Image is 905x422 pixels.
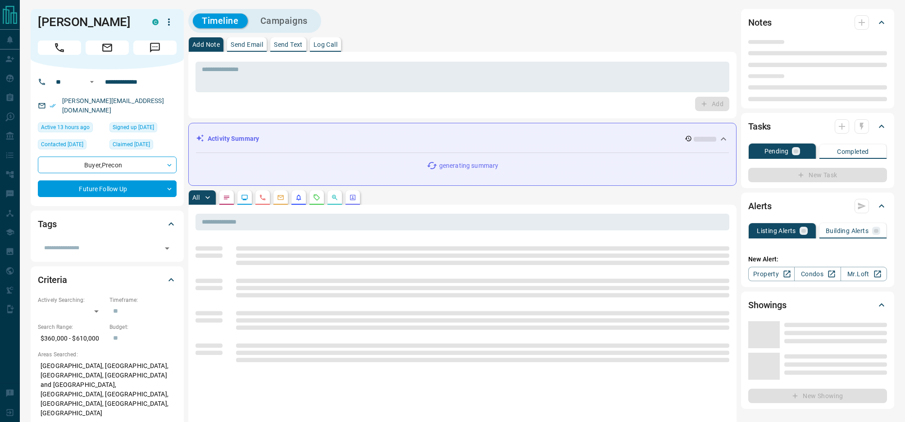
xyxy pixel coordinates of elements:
[38,350,177,359] p: Areas Searched:
[192,41,220,48] p: Add Note
[748,267,795,281] a: Property
[331,194,338,201] svg: Opportunities
[841,267,887,281] a: Mr.Loft
[50,103,56,109] svg: Email Verified
[38,213,177,235] div: Tags
[208,134,259,144] p: Activity Summary
[86,76,97,87] button: Open
[38,139,105,152] div: Wed Aug 30 2023
[109,122,177,135] div: Sun Jul 12 2020
[113,123,154,132] span: Signed up [DATE]
[192,194,200,201] p: All
[295,194,302,201] svg: Listing Alerts
[38,331,105,346] p: $360,000 - $610,000
[748,116,887,137] div: Tasks
[277,194,284,201] svg: Emails
[748,199,772,213] h2: Alerts
[41,140,83,149] span: Contacted [DATE]
[439,161,498,171] p: generating summary
[757,228,796,234] p: Listing Alerts
[794,267,841,281] a: Condos
[113,140,150,149] span: Claimed [DATE]
[109,139,177,152] div: Wed Jul 19 2023
[748,255,887,264] p: New Alert:
[38,296,105,304] p: Actively Searching:
[161,242,173,255] button: Open
[38,122,105,135] div: Mon Aug 18 2025
[38,157,177,173] div: Buyer , Precon
[41,123,90,132] span: Active 13 hours ago
[193,13,248,28] button: Timeline
[38,273,67,287] h2: Criteria
[38,217,56,231] h2: Tags
[223,194,230,201] svg: Notes
[196,130,729,147] div: Activity Summary
[313,194,320,201] svg: Requests
[748,15,772,30] h2: Notes
[274,41,303,48] p: Send Text
[62,97,164,114] a: [PERSON_NAME][EMAIL_ADDRESS][DOMAIN_NAME]
[748,195,887,217] div: Alerts
[314,41,337,48] p: Log Call
[109,296,177,304] p: Timeframe:
[109,323,177,331] p: Budget:
[133,40,177,55] span: Message
[38,359,177,421] p: [GEOGRAPHIC_DATA], [GEOGRAPHIC_DATA], [GEOGRAPHIC_DATA], [GEOGRAPHIC_DATA] and [GEOGRAPHIC_DATA],...
[38,180,177,197] div: Future Follow Up
[259,194,266,201] svg: Calls
[748,12,887,33] div: Notes
[38,40,81,55] span: Call
[152,19,159,25] div: condos.ca
[251,13,317,28] button: Campaigns
[826,228,869,234] p: Building Alerts
[748,298,787,312] h2: Showings
[38,15,139,29] h1: [PERSON_NAME]
[86,40,129,55] span: Email
[748,119,771,134] h2: Tasks
[349,194,356,201] svg: Agent Actions
[764,148,789,154] p: Pending
[38,269,177,291] div: Criteria
[38,323,105,331] p: Search Range:
[748,294,887,316] div: Showings
[241,194,248,201] svg: Lead Browsing Activity
[837,148,869,155] p: Completed
[231,41,263,48] p: Send Email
